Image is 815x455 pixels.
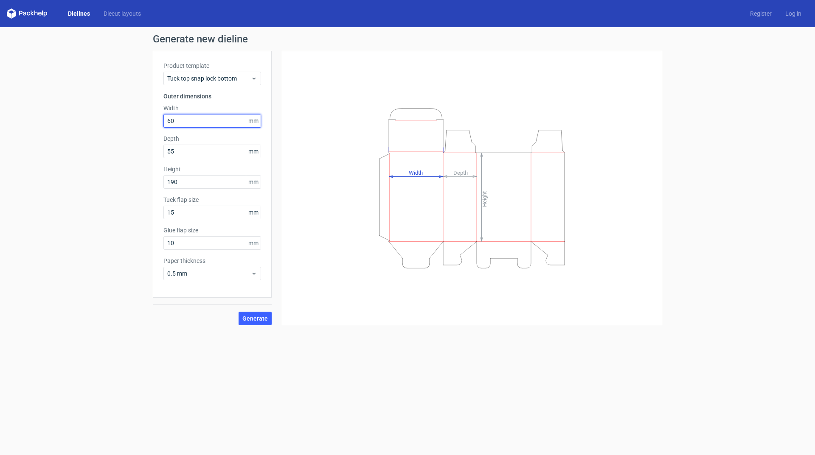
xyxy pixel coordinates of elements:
label: Width [163,104,261,112]
span: mm [246,176,261,188]
label: Depth [163,134,261,143]
label: Product template [163,61,261,70]
a: Log in [778,9,808,18]
span: mm [246,237,261,249]
tspan: Height [481,191,488,207]
button: Generate [239,312,272,325]
tspan: Depth [453,169,468,176]
span: 0.5 mm [167,269,251,278]
span: Generate [242,315,268,321]
label: Height [163,165,261,173]
a: Diecut layouts [97,9,148,18]
h3: Outer dimensions [163,92,261,100]
span: mm [246,114,261,127]
span: Tuck top snap lock bottom [167,74,251,83]
label: Glue flap size [163,226,261,234]
span: mm [246,206,261,219]
span: mm [246,145,261,158]
a: Dielines [61,9,97,18]
label: Tuck flap size [163,195,261,204]
label: Paper thickness [163,257,261,265]
a: Register [743,9,778,18]
tspan: Width [409,169,423,176]
h1: Generate new dieline [153,34,662,44]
